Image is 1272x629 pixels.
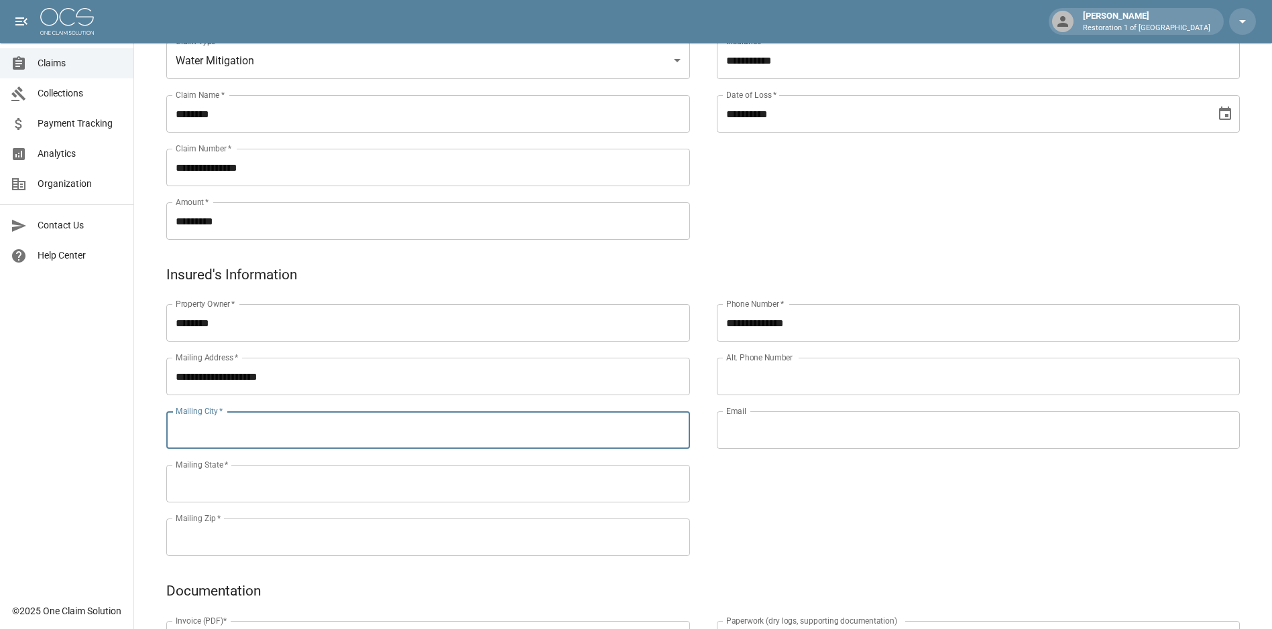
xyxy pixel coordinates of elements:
label: Alt. Phone Number [726,352,793,363]
label: Paperwork (dry logs, supporting documentation) [726,615,897,626]
button: open drawer [8,8,35,35]
label: Mailing Zip [176,512,221,524]
p: Restoration 1 of [GEOGRAPHIC_DATA] [1083,23,1210,34]
label: Mailing Address [176,352,238,363]
label: Claim Name [176,89,225,100]
label: Mailing City [176,405,223,417]
span: Claims [38,56,123,70]
span: Help Center [38,249,123,263]
label: Property Owner [176,298,235,309]
label: Claim Number [176,143,231,154]
span: Collections [38,86,123,100]
label: Invoice (PDF)* [176,615,227,626]
label: Mailing State [176,459,228,470]
div: Water Mitigation [166,42,690,79]
div: [PERSON_NAME] [1078,9,1216,33]
img: ocs-logo-white-transparent.png [40,8,94,35]
label: Phone Number [726,298,784,309]
span: Payment Tracking [38,117,123,131]
label: Date of Loss [726,89,776,100]
button: Choose date, selected date is Aug 30, 2025 [1212,100,1238,127]
div: © 2025 One Claim Solution [12,604,121,618]
label: Amount [176,196,209,208]
span: Contact Us [38,218,123,232]
span: Analytics [38,147,123,161]
span: Organization [38,177,123,191]
label: Email [726,405,746,417]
